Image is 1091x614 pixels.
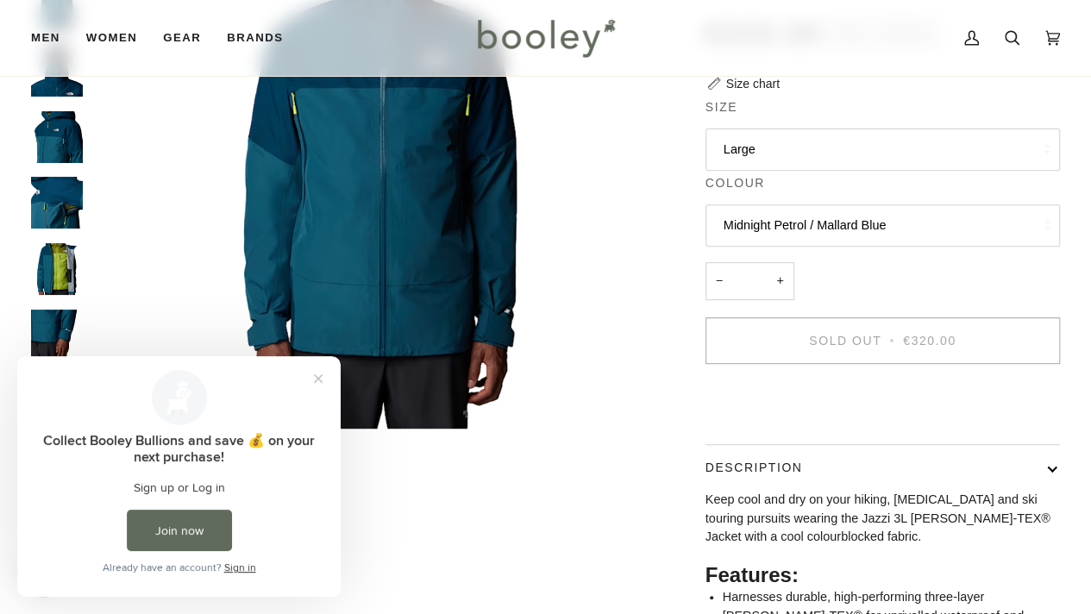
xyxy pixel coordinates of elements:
input: Quantity [705,262,794,301]
span: Gear [163,29,201,47]
span: Men [31,29,60,47]
img: The North Face Men's Jazzi 3L GTX Jacket Midnight Petrol / Mallard Blue - Booley Galway [31,310,83,361]
span: Size [705,98,737,116]
span: • [886,334,898,348]
button: Large [705,128,1060,171]
span: Colour [705,174,765,192]
img: The North Face Men's Jazzi 3L GTX Jacket Midnight Petrol / Mallard Blue - Booley Galway [31,243,83,295]
button: Sold Out • €320.00 [705,317,1060,364]
button: − [705,262,733,301]
span: €320.00 [903,334,956,348]
iframe: Loyalty program pop-up with offers and actions [17,356,341,597]
img: Booley [470,13,621,63]
h2: Features: [705,562,1060,588]
span: Sold Out [809,334,881,348]
button: Midnight Petrol / Mallard Blue [705,204,1060,247]
button: + [766,262,793,301]
img: The North Face Men's Jazzi 3L GTX Jacket Midnight Petrol / Mallard Blue - Booley Galway [31,177,83,229]
div: Size chart [726,75,780,93]
img: The North Face Men's Jazzi 3L GTX Jacket Midnight Petrol / Mallard Blue - Booley Galway [31,111,83,163]
span: Women [86,29,137,47]
p: Keep cool and dry on your hiking, [MEDICAL_DATA] and ski touring pursuits wearing the Jazzi 3L [P... [705,491,1060,547]
span: Brands [227,29,283,47]
button: Description [705,445,1060,491]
